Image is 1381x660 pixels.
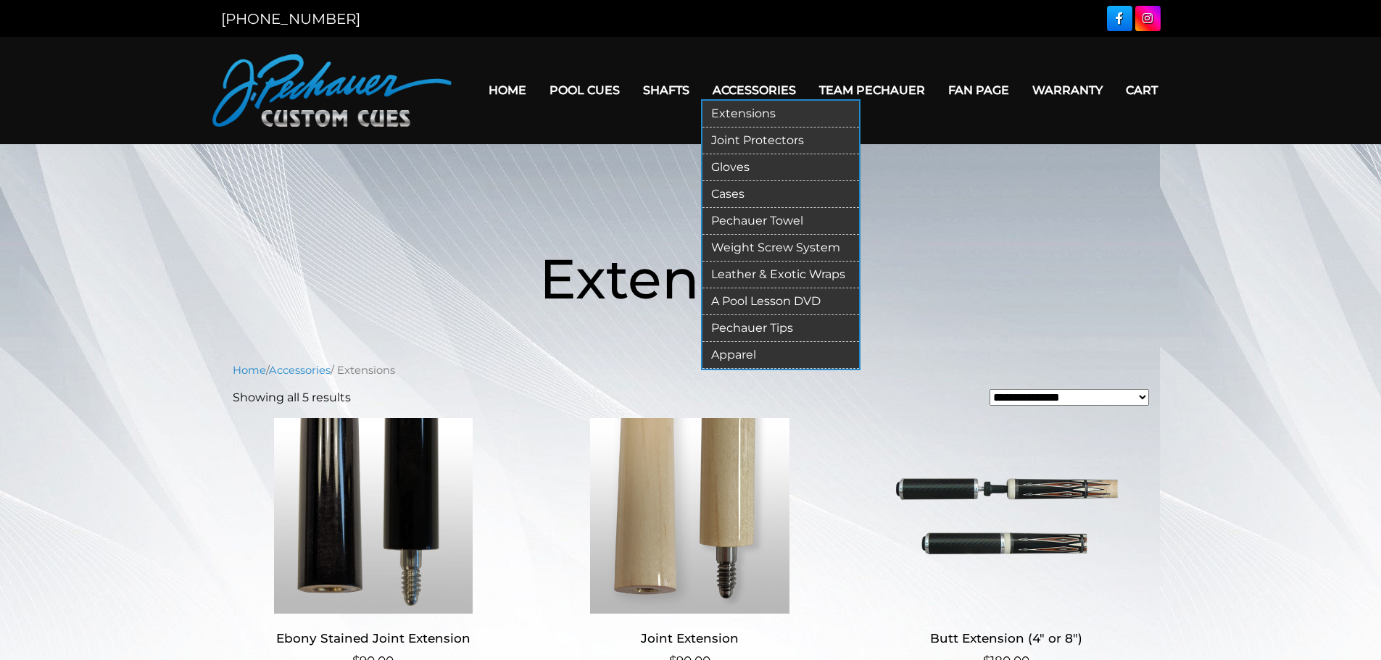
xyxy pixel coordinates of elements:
select: Shop order [990,389,1149,406]
a: Cases [702,181,859,208]
a: Pechauer Towel [702,208,859,235]
a: [PHONE_NUMBER] [221,10,360,28]
a: Leather & Exotic Wraps [702,262,859,288]
a: Shafts [631,72,701,109]
a: Home [477,72,538,109]
a: Cart [1114,72,1169,109]
img: Pechauer Custom Cues [212,54,452,127]
img: Butt Extension (4" or 8") [866,418,1148,614]
img: Joint Extension [549,418,831,614]
a: Pechauer Tips [702,315,859,342]
h2: Joint Extension [549,625,831,652]
a: Fan Page [937,72,1021,109]
a: Accessories [269,364,331,377]
a: Team Pechauer [808,72,937,109]
a: Extensions [702,101,859,128]
a: Accessories [701,72,808,109]
a: Apparel [702,342,859,369]
a: Warranty [1021,72,1114,109]
h2: Ebony Stained Joint Extension [233,625,515,652]
nav: Breadcrumb [233,362,1149,378]
p: Showing all 5 results [233,389,351,406]
a: Home [233,364,266,377]
a: Pool Cues [538,72,631,109]
span: Extensions [539,245,842,312]
a: Gloves [702,154,859,181]
img: Ebony Stained Joint Extension [233,418,515,614]
a: A Pool Lesson DVD [702,288,859,315]
a: Weight Screw System [702,235,859,262]
a: Joint Protectors [702,128,859,154]
h2: Butt Extension (4″ or 8″) [866,625,1148,652]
